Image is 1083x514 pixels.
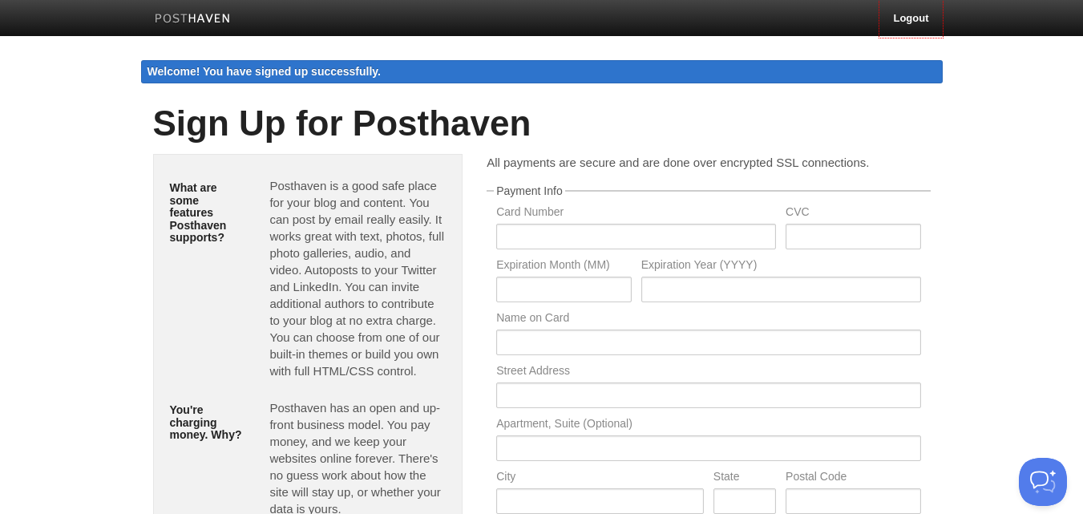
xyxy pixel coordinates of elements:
[496,206,776,221] label: Card Number
[1019,458,1067,506] iframe: Help Scout Beacon - Open
[494,185,565,196] legend: Payment Info
[170,404,246,441] h5: You're charging money. Why?
[141,60,943,83] div: Welcome! You have signed up successfully.
[155,14,231,26] img: Posthaven-bar
[487,154,930,171] p: All payments are secure and are done over encrypted SSL connections.
[786,471,920,486] label: Postal Code
[269,177,446,379] p: Posthaven is a good safe place for your blog and content. You can post by email really easily. It...
[496,418,920,433] label: Apartment, Suite (Optional)
[713,471,776,486] label: State
[496,471,704,486] label: City
[641,259,921,274] label: Expiration Year (YYYY)
[496,365,920,380] label: Street Address
[153,104,931,143] h1: Sign Up for Posthaven
[786,206,920,221] label: CVC
[496,259,631,274] label: Expiration Month (MM)
[496,312,920,327] label: Name on Card
[170,182,246,244] h5: What are some features Posthaven supports?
